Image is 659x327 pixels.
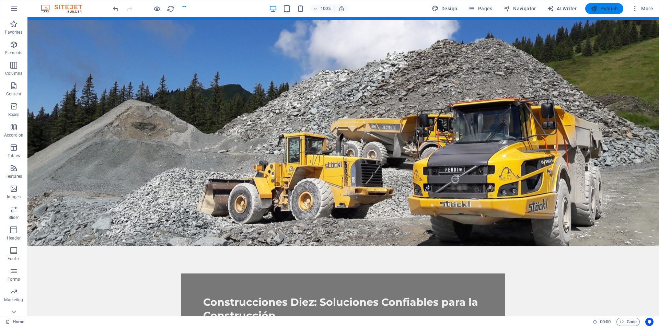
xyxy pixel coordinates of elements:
[591,5,618,12] span: Publish
[7,235,21,241] p: Header
[468,5,492,12] span: Pages
[112,4,120,13] button: undo
[338,5,345,12] i: On resize automatically adjust zoom level to fit chosen device.
[5,318,24,326] a: Click to cancel selection. Double-click to open Pages
[9,215,19,220] p: Slider
[5,71,22,76] p: Columns
[432,5,458,12] span: Design
[166,4,175,13] button: reload
[501,3,539,14] button: Navigator
[544,3,580,14] button: AI Writer
[5,50,23,56] p: Elements
[39,4,91,13] img: Editor Logo
[620,318,637,326] span: Code
[585,3,623,14] button: Publish
[167,5,175,13] i: Reload page
[645,318,654,326] button: Usercentrics
[4,297,23,303] p: Marketing
[4,132,23,138] p: Accordion
[600,318,611,326] span: 00 00
[5,30,22,35] p: Favorites
[153,4,161,13] button: Click here to leave preview mode and continue editing
[429,3,460,14] button: Design
[8,256,20,261] p: Footer
[605,319,606,324] span: :
[310,4,335,13] button: 100%
[465,3,495,14] button: Pages
[7,194,21,200] p: Images
[629,3,656,14] button: More
[504,5,536,12] span: Navigator
[8,153,20,159] p: Tables
[547,5,577,12] span: AI Writer
[321,4,332,13] h6: 100%
[8,277,20,282] p: Forms
[616,318,640,326] button: Code
[8,112,20,117] p: Boxes
[593,318,611,326] h6: Session time
[6,91,21,97] p: Content
[429,3,460,14] div: Design (Ctrl+Alt+Y)
[5,174,22,179] p: Features
[632,5,653,12] span: More
[112,5,120,13] i: Undo: Change text (Ctrl+Z)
